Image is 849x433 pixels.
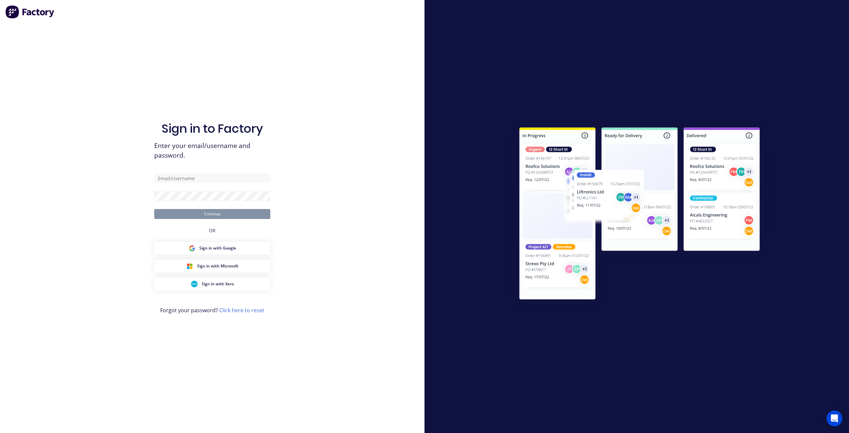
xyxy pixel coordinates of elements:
[154,260,270,272] button: Microsoft Sign inSign in with Microsoft
[186,263,193,269] img: Microsoft Sign in
[209,219,216,242] div: OR
[826,410,842,426] div: Open Intercom Messenger
[154,242,270,254] button: Google Sign inSign in with Google
[5,5,55,19] img: Factory
[189,245,195,252] img: Google Sign in
[202,281,234,287] span: Sign in with Xero
[197,263,238,269] span: Sign in with Microsoft
[199,245,236,251] span: Sign in with Google
[154,173,270,183] input: Email/Username
[191,281,198,287] img: Xero Sign in
[154,278,270,290] button: Xero Sign inSign in with Xero
[219,307,264,314] a: Click here to reset
[162,121,263,136] h1: Sign in to Factory
[505,114,774,315] img: Sign in
[154,141,270,160] span: Enter your email/username and password.
[160,306,264,314] span: Forgot your password?
[154,209,270,219] button: Continue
